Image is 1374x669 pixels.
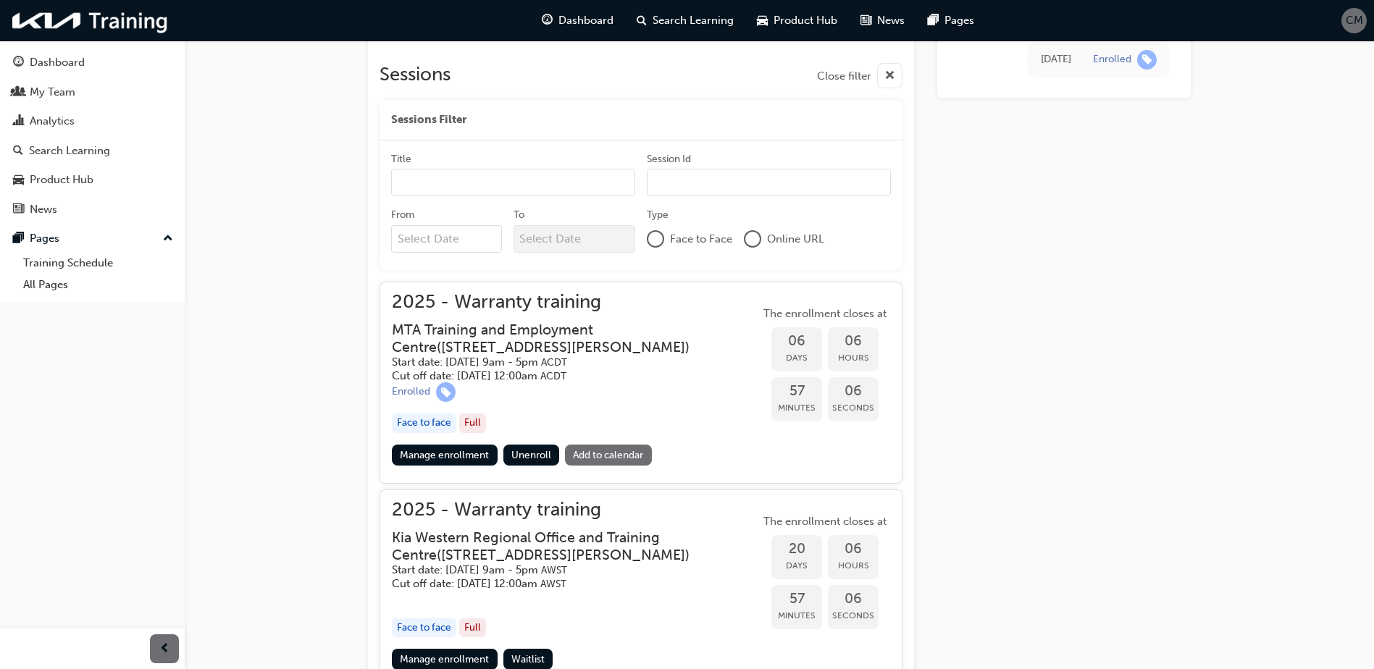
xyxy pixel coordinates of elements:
[13,56,24,70] span: guage-icon
[884,67,895,85] span: cross-icon
[392,445,498,466] a: Manage enrollment
[828,557,879,574] span: Hours
[860,12,871,30] span: news-icon
[6,196,179,223] a: News
[6,167,179,193] a: Product Hub
[6,225,179,252] button: Pages
[511,653,545,665] span: Waitlist
[436,382,456,402] span: learningRecordVerb_ENROLL-icon
[540,370,566,382] span: Australian Central Daylight Time ACDT
[13,232,24,245] span: pages-icon
[530,6,625,35] a: guage-iconDashboard
[760,306,890,322] span: The enrollment closes at
[771,400,822,416] span: Minutes
[771,333,822,350] span: 06
[392,294,760,311] span: 2025 - Warranty training
[391,208,414,222] div: From
[771,541,822,557] span: 20
[6,46,179,225] button: DashboardMy TeamAnalyticsSearch LearningProduct HubNews
[503,445,560,466] button: Unenroll
[828,350,879,366] span: Hours
[392,413,456,433] div: Face to face
[540,578,566,590] span: Australian Western Standard Time AWST
[6,108,179,135] a: Analytics
[392,577,737,591] h5: Cut off date: [DATE] 12:00am
[541,564,567,576] span: Australian Western Standard Time AWST
[392,385,430,399] div: Enrolled
[647,169,891,196] input: Session Id
[757,12,768,30] span: car-icon
[13,115,24,128] span: chart-icon
[6,138,179,164] a: Search Learning
[828,607,879,624] span: Seconds
[29,143,110,159] div: Search Learning
[760,513,890,530] span: The enrollment closes at
[541,356,567,369] span: Australian Central Daylight Time ACDT
[392,563,737,577] h5: Start date: [DATE] 9am - 5pm
[30,172,93,188] div: Product Hub
[30,201,57,218] div: News
[670,231,732,248] span: Face to Face
[771,591,822,607] span: 57
[625,6,745,35] a: search-iconSearch Learning
[877,12,905,29] span: News
[767,231,824,248] span: Online URL
[7,6,174,35] img: kia-training
[30,230,59,247] div: Pages
[771,350,822,366] span: Days
[828,333,879,350] span: 06
[392,369,737,383] h5: Cut off date: [DATE] 12:00am
[916,6,986,35] a: pages-iconPages
[391,169,635,196] input: Title
[391,225,502,253] input: From
[391,111,466,128] span: Sessions Filter
[774,12,837,29] span: Product Hub
[392,355,737,369] h5: Start date: [DATE] 9am - 5pm
[771,383,822,400] span: 57
[6,49,179,76] a: Dashboard
[30,54,85,71] div: Dashboard
[30,113,75,130] div: Analytics
[459,618,486,638] div: Full
[647,208,669,222] div: Type
[828,383,879,400] span: 06
[380,63,451,88] h2: Sessions
[637,12,647,30] span: search-icon
[828,400,879,416] span: Seconds
[514,225,636,253] input: To
[817,68,871,85] span: Close filter
[13,203,24,216] span: news-icon
[828,541,879,557] span: 06
[392,502,760,518] span: 2025 - Warranty training
[392,529,737,563] h3: Kia Western Regional Office and Training Centre ( [STREET_ADDRESS][PERSON_NAME] )
[849,6,916,35] a: news-iconNews
[771,557,822,574] span: Days
[159,640,170,658] span: prev-icon
[17,274,179,296] a: All Pages
[163,230,173,248] span: up-icon
[30,84,75,101] div: My Team
[745,6,849,35] a: car-iconProduct Hub
[13,86,24,99] span: people-icon
[1041,51,1071,68] div: Mon Aug 04 2025 09:40:27 GMT+1000 (Australian Eastern Standard Time)
[828,591,879,607] span: 06
[6,79,179,106] a: My Team
[13,145,23,158] span: search-icon
[13,174,24,187] span: car-icon
[558,12,613,29] span: Dashboard
[928,12,939,30] span: pages-icon
[1346,12,1363,29] span: CM
[1341,8,1367,33] button: CM
[392,618,456,638] div: Face to face
[542,12,553,30] span: guage-icon
[1093,53,1131,67] div: Enrolled
[392,294,890,471] button: 2025 - Warranty trainingMTA Training and Employment Centre([STREET_ADDRESS][PERSON_NAME])Start da...
[17,252,179,274] a: Training Schedule
[944,12,974,29] span: Pages
[514,208,524,222] div: To
[647,152,691,167] div: Session Id
[565,445,652,466] a: Add to calendar
[392,321,737,355] h3: MTA Training and Employment Centre ( [STREET_ADDRESS][PERSON_NAME] )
